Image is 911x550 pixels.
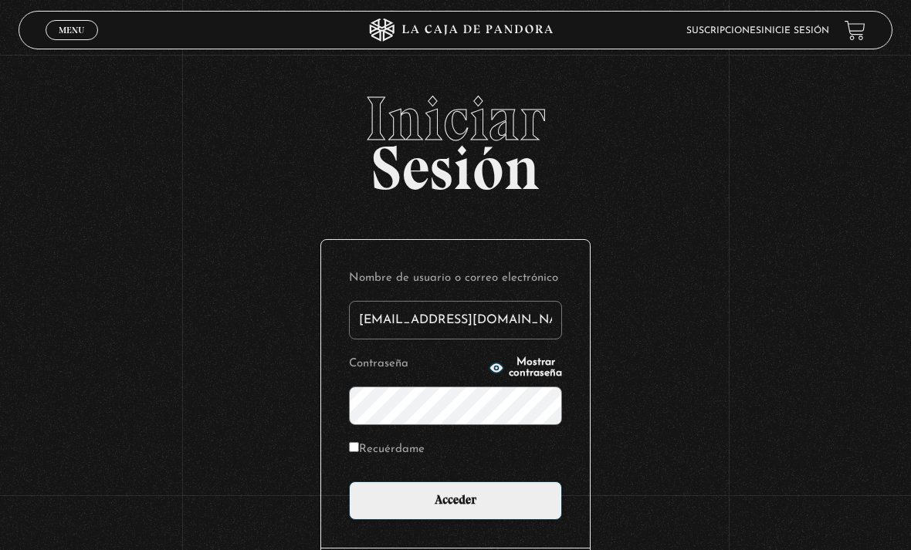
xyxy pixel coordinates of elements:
h2: Sesión [19,88,893,187]
span: Menu [59,25,84,35]
label: Contraseña [349,353,484,374]
label: Nombre de usuario o correo electrónico [349,268,562,288]
a: Inicie sesión [761,26,829,35]
span: Mostrar contraseña [509,357,562,379]
input: Acceder [349,481,562,520]
span: Cerrar [54,39,90,49]
span: Iniciar [19,88,893,150]
a: View your shopping cart [845,20,865,41]
a: Suscripciones [686,26,761,35]
label: Recuérdame [349,439,425,460]
button: Mostrar contraseña [489,357,562,379]
input: Recuérdame [349,442,359,452]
